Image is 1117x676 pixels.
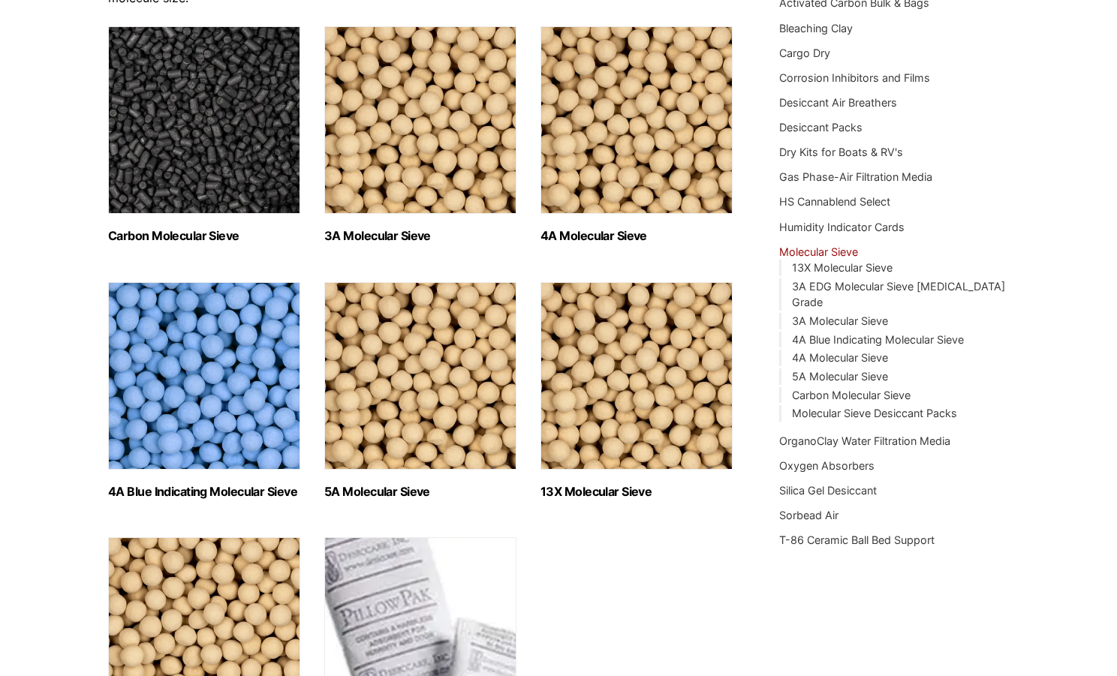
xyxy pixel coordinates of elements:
[779,221,905,233] a: Humidity Indicator Cards
[324,282,516,470] img: 5A Molecular Sieve
[324,26,516,214] img: 3A Molecular Sieve
[108,282,300,499] a: Visit product category 4A Blue Indicating Molecular Sieve
[792,407,957,419] a: Molecular Sieve Desiccant Packs
[108,229,300,243] h2: Carbon Molecular Sieve
[324,229,516,243] h2: 3A Molecular Sieve
[779,47,830,59] a: Cargo Dry
[792,261,893,274] a: 13X Molecular Sieve
[792,314,888,327] a: 3A Molecular Sieve
[779,434,950,447] a: OrganoClay Water Filtration Media
[779,71,930,84] a: Corrosion Inhibitors and Films
[792,333,964,346] a: 4A Blue Indicating Molecular Sieve
[540,282,733,470] img: 13X Molecular Sieve
[779,533,935,546] a: T-86 Ceramic Ball Bed Support
[779,195,890,208] a: HS Cannablend Select
[779,146,903,158] a: Dry Kits for Boats & RV's
[792,389,911,401] a: Carbon Molecular Sieve
[779,121,863,134] a: Desiccant Packs
[779,459,875,472] a: Oxygen Absorbers
[540,485,733,499] h2: 13X Molecular Sieve
[792,280,1005,309] a: 3A EDG Molecular Sieve [MEDICAL_DATA] Grade
[324,485,516,499] h2: 5A Molecular Sieve
[779,245,858,258] a: Molecular Sieve
[779,484,877,497] a: Silica Gel Desiccant
[108,485,300,499] h2: 4A Blue Indicating Molecular Sieve
[779,22,853,35] a: Bleaching Clay
[324,26,516,243] a: Visit product category 3A Molecular Sieve
[792,370,888,383] a: 5A Molecular Sieve
[540,26,733,243] a: Visit product category 4A Molecular Sieve
[108,26,300,214] img: Carbon Molecular Sieve
[779,170,932,183] a: Gas Phase-Air Filtration Media
[540,229,733,243] h2: 4A Molecular Sieve
[779,509,839,521] a: Sorbead Air
[540,282,733,499] a: Visit product category 13X Molecular Sieve
[540,26,733,214] img: 4A Molecular Sieve
[108,26,300,243] a: Visit product category Carbon Molecular Sieve
[108,282,300,470] img: 4A Blue Indicating Molecular Sieve
[779,96,897,109] a: Desiccant Air Breathers
[792,351,888,364] a: 4A Molecular Sieve
[324,282,516,499] a: Visit product category 5A Molecular Sieve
